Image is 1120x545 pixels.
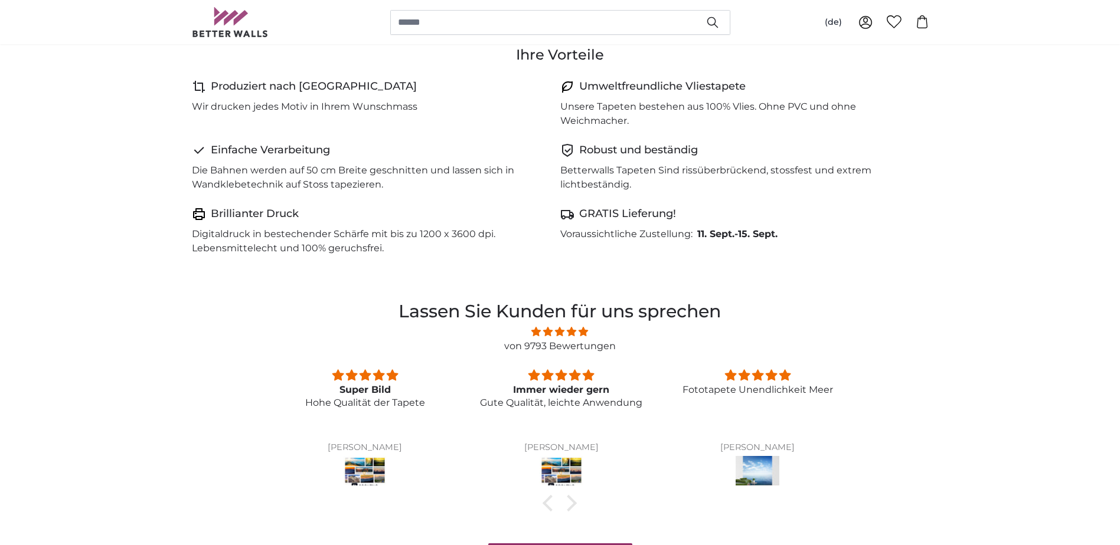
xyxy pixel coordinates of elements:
div: [PERSON_NAME] [674,443,841,452]
span: 4.81 stars [265,324,854,339]
p: Digitaldruck in bestechender Schärfe mit bis zu 1200 x 3600 dpi. Lebensmittelecht und 100% geruch... [192,227,551,255]
span: 15. Sept. [738,228,778,239]
a: von 9793 Bewertungen [504,340,616,352]
h3: Ihre Vorteile [192,45,929,64]
div: 5 stars [281,367,449,383]
h4: GRATIS Lieferung! [579,206,676,222]
p: Gute Qualität, leichte Anwendung [477,396,645,409]
p: Voraussichtliche Zustellung: [560,227,693,241]
h4: Produziert nach [GEOGRAPHIC_DATA] [211,78,417,95]
p: Betterwalls Tapeten Sind rissüberbrückend, stossfest und extrem lichtbeständig. [560,163,919,192]
p: Hohe Qualität der Tapete [281,396,449,409]
img: Stockfoto [540,456,583,489]
button: (de) [815,12,851,33]
h4: Umweltfreundliche Vliestapete [579,78,746,95]
p: Die Bahnen werden auf 50 cm Breite geschnitten und lassen sich in Wandklebetechnik auf Stoss tape... [192,163,551,192]
h2: Lassen Sie Kunden für uns sprechen [265,298,854,324]
div: 5 stars [477,367,645,383]
img: Fototapete Unendlichkeit Meer [736,456,779,489]
div: Super Bild [281,383,449,396]
p: Wir drucken jedes Motiv in Ihrem Wunschmass [192,100,417,114]
div: 5 stars [674,367,841,383]
p: Unsere Tapeten bestehen aus 100% Vlies. Ohne PVC und ohne Weichmacher. [560,100,919,128]
p: Fototapete Unendlichkeit Meer [674,383,841,396]
img: Betterwalls [192,7,269,37]
div: Immer wieder gern [477,383,645,396]
h4: Brillianter Druck [211,206,299,222]
div: [PERSON_NAME] [281,443,449,452]
img: Stockfoto [343,456,387,489]
div: [PERSON_NAME] [477,443,645,452]
b: - [697,228,778,239]
span: 11. Sept. [697,228,734,239]
h4: Einfache Verarbeitung [211,142,330,159]
h4: Robust und beständig [579,142,698,159]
